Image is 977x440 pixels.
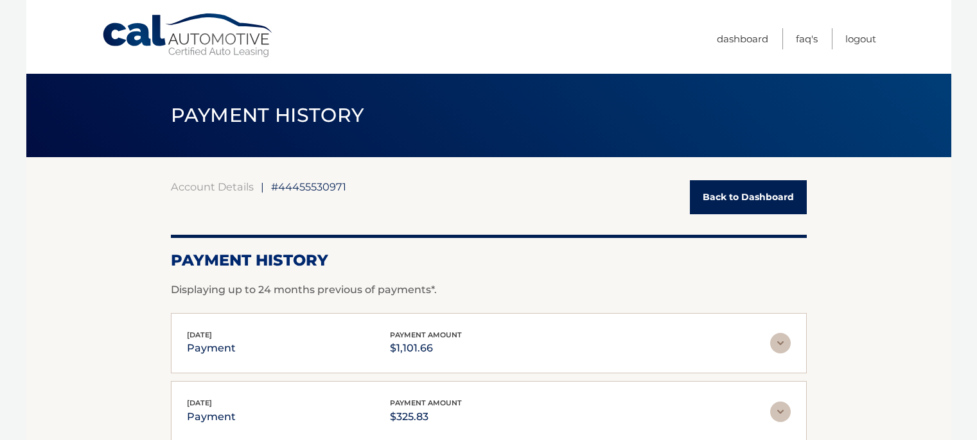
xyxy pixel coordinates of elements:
[171,282,807,298] p: Displaying up to 24 months previous of payments*.
[171,180,254,193] a: Account Details
[171,103,364,127] span: PAYMENT HISTORY
[261,180,264,193] span: |
[271,180,346,193] span: #44455530971
[717,28,768,49] a: Dashboard
[390,339,462,357] p: $1,101.66
[770,333,791,353] img: accordion-rest.svg
[187,398,212,407] span: [DATE]
[390,398,462,407] span: payment amount
[845,28,876,49] a: Logout
[187,408,236,426] p: payment
[390,330,462,339] span: payment amount
[770,402,791,422] img: accordion-rest.svg
[171,251,807,270] h2: Payment History
[796,28,818,49] a: FAQ's
[690,180,807,214] a: Back to Dashboard
[187,339,236,357] p: payment
[390,408,462,426] p: $325.83
[187,330,212,339] span: [DATE]
[101,13,275,58] a: Cal Automotive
